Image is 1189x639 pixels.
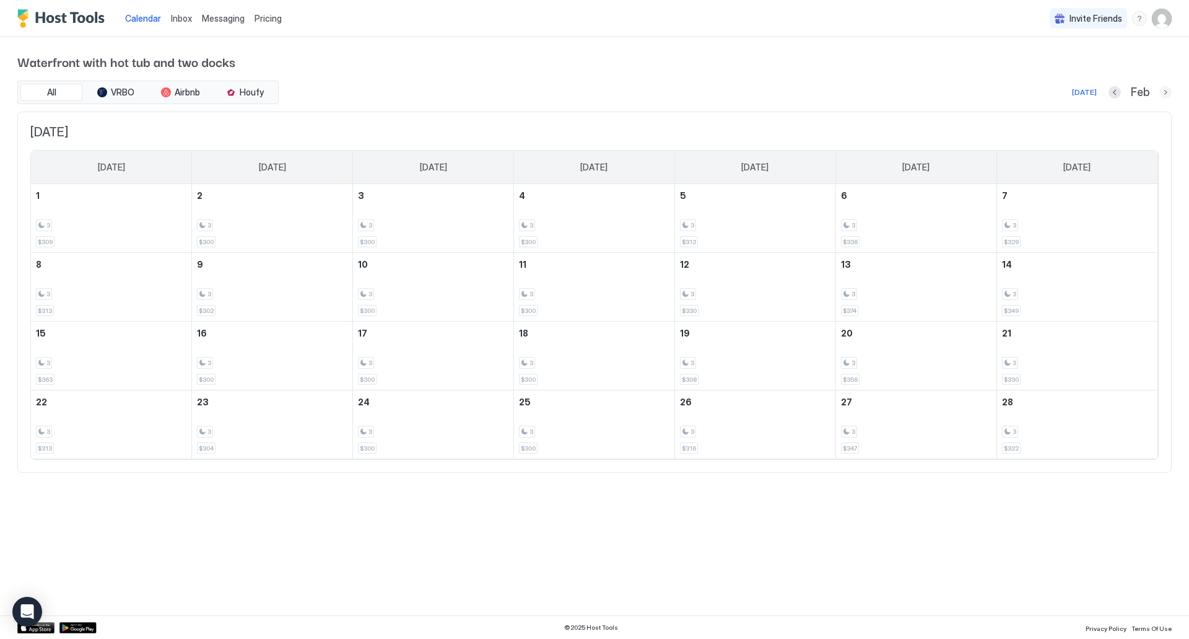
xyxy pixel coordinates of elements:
[31,322,191,345] a: February 15, 2026
[31,322,192,390] td: February 15, 2026
[1004,307,1019,315] span: $349
[20,84,82,101] button: All
[31,184,191,207] a: February 1, 2026
[199,238,214,246] span: $300
[996,390,1157,459] td: February 28, 2026
[214,84,276,101] button: Houfy
[353,253,514,322] td: February 10, 2026
[514,390,674,413] a: February 25, 2026
[358,397,370,407] span: 24
[997,322,1157,345] a: February 21, 2026
[199,307,214,315] span: $302
[125,12,161,25] a: Calendar
[197,397,209,407] span: 23
[1004,444,1019,452] span: $322
[1013,290,1016,298] span: 3
[17,52,1172,71] span: Waterfront with hot tub and two docks
[680,259,689,270] span: 12
[175,87,200,98] span: Airbnb
[690,221,694,229] span: 3
[353,253,513,276] a: February 10, 2026
[38,376,53,384] span: $363
[996,322,1157,390] td: February 21, 2026
[835,390,996,459] td: February 27, 2026
[1002,190,1008,201] span: 7
[199,444,214,452] span: $304
[996,253,1157,322] td: February 14, 2026
[1013,221,1016,229] span: 3
[841,328,853,338] span: 20
[36,328,46,338] span: 15
[30,125,1159,140] span: [DATE]
[1069,13,1122,24] span: Invite Friends
[38,307,52,315] span: $313
[1002,328,1011,338] span: 21
[1002,259,1012,270] span: 14
[46,428,50,436] span: 3
[202,12,245,25] a: Messaging
[519,328,528,338] span: 18
[17,9,110,28] a: Host Tools Logo
[31,390,192,459] td: February 22, 2026
[529,290,533,298] span: 3
[192,390,352,413] a: February 23, 2026
[207,221,211,229] span: 3
[1131,625,1172,632] span: Terms Of Use
[192,253,352,276] a: February 9, 2026
[1132,11,1147,26] div: menu
[1002,397,1013,407] span: 28
[47,87,56,98] span: All
[46,221,50,229] span: 3
[1004,238,1019,246] span: $329
[674,322,835,390] td: February 19, 2026
[836,253,996,276] a: February 13, 2026
[902,162,930,173] span: [DATE]
[192,184,353,253] td: February 2, 2026
[675,390,835,413] a: February 26, 2026
[521,238,536,246] span: $300
[841,190,847,201] span: 6
[17,622,54,633] div: App Store
[192,253,353,322] td: February 9, 2026
[199,376,214,384] span: $300
[529,221,533,229] span: 3
[360,376,375,384] span: $300
[1108,86,1121,99] button: Previous month
[674,253,835,322] td: February 12, 2026
[519,397,531,407] span: 25
[358,259,368,270] span: 10
[568,151,620,184] a: Wednesday
[420,162,447,173] span: [DATE]
[997,390,1157,413] a: February 28, 2026
[1013,359,1016,367] span: 3
[674,184,835,253] td: February 5, 2026
[675,253,835,276] a: February 12, 2026
[358,328,367,338] span: 17
[17,81,279,104] div: tab-group
[368,428,372,436] span: 3
[851,221,855,229] span: 3
[85,151,137,184] a: Sunday
[358,190,364,201] span: 3
[246,151,298,184] a: Monday
[59,622,97,633] div: Google Play Store
[197,259,203,270] span: 9
[192,322,353,390] td: February 16, 2026
[192,390,353,459] td: February 23, 2026
[1131,621,1172,634] a: Terms Of Use
[353,390,513,413] a: February 24, 2026
[368,221,372,229] span: 3
[149,84,211,101] button: Airbnb
[98,162,125,173] span: [DATE]
[259,162,286,173] span: [DATE]
[997,253,1157,276] a: February 14, 2026
[171,13,192,24] span: Inbox
[38,444,52,452] span: $313
[207,359,211,367] span: 3
[207,290,211,298] span: 3
[353,322,514,390] td: February 17, 2026
[835,184,996,253] td: February 6, 2026
[836,390,996,413] a: February 27, 2026
[1013,428,1016,436] span: 3
[353,184,513,207] a: February 3, 2026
